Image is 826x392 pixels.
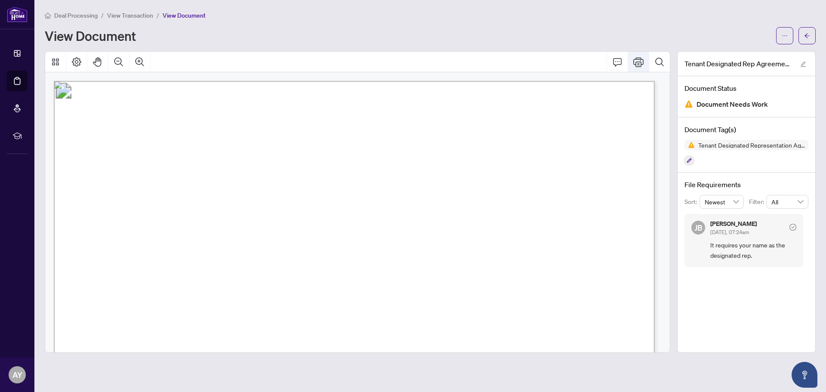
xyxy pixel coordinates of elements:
[684,100,693,108] img: Document Status
[684,59,792,69] span: Tenant Designated Rep Agreement.pdf
[684,140,695,150] img: Status Icon
[54,12,98,19] span: Deal Processing
[792,362,817,388] button: Open asap
[697,99,768,110] span: Document Needs Work
[157,10,159,20] li: /
[695,142,808,148] span: Tenant Designated Representation Agreement
[789,224,796,231] span: check-circle
[684,83,808,93] h4: Document Status
[710,221,757,227] h5: [PERSON_NAME]
[45,29,136,43] h1: View Document
[684,124,808,135] h4: Document Tag(s)
[101,10,104,20] li: /
[684,179,808,190] h4: File Requirements
[7,6,28,22] img: logo
[782,33,788,39] span: ellipsis
[800,61,806,67] span: edit
[804,33,810,39] span: arrow-left
[684,197,700,207] p: Sort:
[45,12,51,19] span: home
[710,229,749,235] span: [DATE], 07:24am
[771,195,803,208] span: All
[694,222,703,234] span: JB
[705,195,739,208] span: Newest
[107,12,153,19] span: View Transaction
[710,240,796,260] span: It requires your name as the designated rep.
[12,369,22,381] span: AY
[749,197,766,207] p: Filter:
[163,12,206,19] span: View Document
